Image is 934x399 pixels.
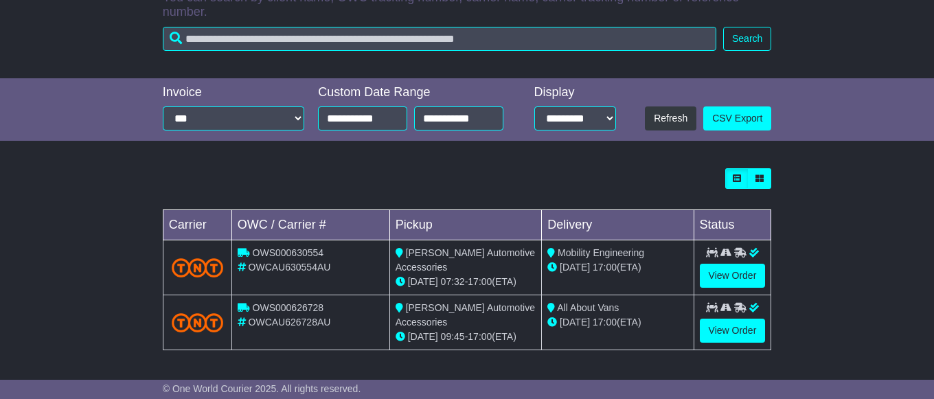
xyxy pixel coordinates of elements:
[441,331,465,342] span: 09:45
[593,262,617,273] span: 17:00
[645,106,696,130] button: Refresh
[389,210,541,240] td: Pickup
[172,313,223,332] img: TNT_Domestic.png
[560,317,590,328] span: [DATE]
[163,383,361,394] span: © One World Courier 2025. All rights reserved.
[408,331,438,342] span: [DATE]
[408,276,438,287] span: [DATE]
[318,85,512,100] div: Custom Date Range
[534,85,617,100] div: Display
[723,27,771,51] button: Search
[172,258,223,277] img: TNT_Domestic.png
[396,330,536,344] div: - (ETA)
[703,106,771,130] a: CSV Export
[547,260,687,275] div: (ETA)
[558,247,644,258] span: Mobility Engineering
[700,264,766,288] a: View Order
[253,247,324,258] span: OWS000630554
[542,210,694,240] td: Delivery
[593,317,617,328] span: 17:00
[249,262,331,273] span: OWCAU630554AU
[547,315,687,330] div: (ETA)
[441,276,465,287] span: 07:32
[249,317,331,328] span: OWCAU626728AU
[163,85,305,100] div: Invoice
[253,302,324,313] span: OWS000626728
[396,247,535,273] span: [PERSON_NAME] Automotive Accessories
[694,210,771,240] td: Status
[396,302,535,328] span: [PERSON_NAME] Automotive Accessories
[163,210,231,240] td: Carrier
[560,262,590,273] span: [DATE]
[700,319,766,343] a: View Order
[396,275,536,289] div: - (ETA)
[468,276,492,287] span: 17:00
[557,302,619,313] span: All About Vans
[468,331,492,342] span: 17:00
[231,210,389,240] td: OWC / Carrier #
